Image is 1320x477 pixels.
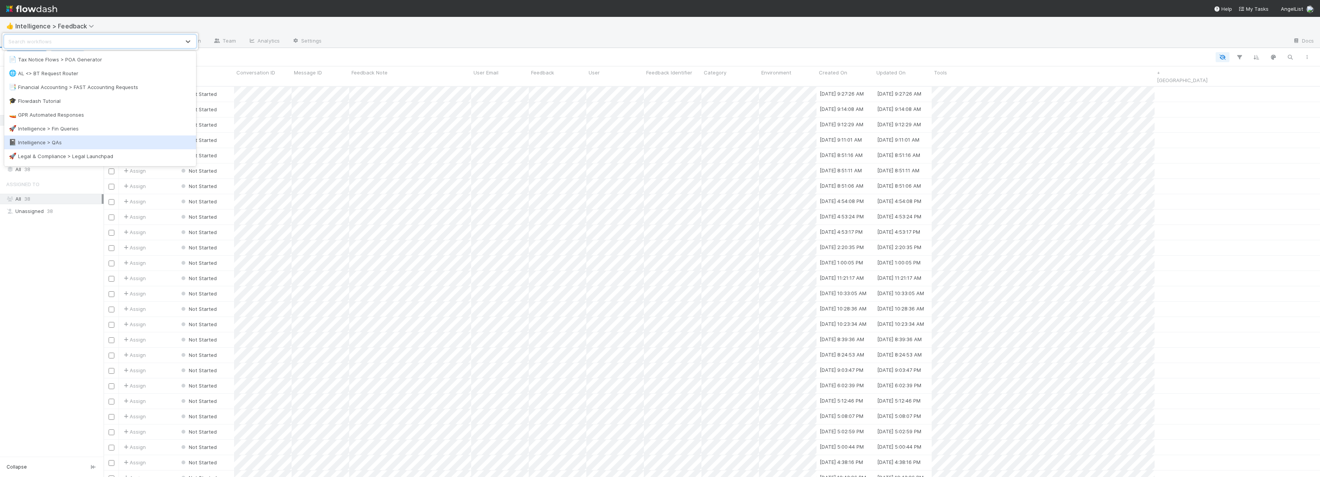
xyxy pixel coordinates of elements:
span: 🎓 [9,97,16,104]
div: AL <> BT Request Router [9,69,191,77]
span: 🚀 [9,125,16,132]
div: Intelligence > Fin Queries [9,125,191,132]
div: Flowdash Tutorial [9,97,191,105]
div: Legal & Compliance > Legal Launchpad [9,152,191,160]
span: 📓 [9,139,16,145]
span: 🌐 [9,70,16,76]
div: GPR Automated Responses [9,111,191,119]
span: 🚀 [9,153,16,159]
div: Financial Accounting > FAST Accounting Requests [9,83,191,91]
span: 📑 [9,84,16,90]
span: 📄 [9,56,16,63]
span: 🚤 [9,111,16,118]
div: Tax Notice Flows > POA Generator [9,56,191,63]
div: Intelligence > QAs [9,139,191,146]
div: Search workflows [8,38,52,45]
